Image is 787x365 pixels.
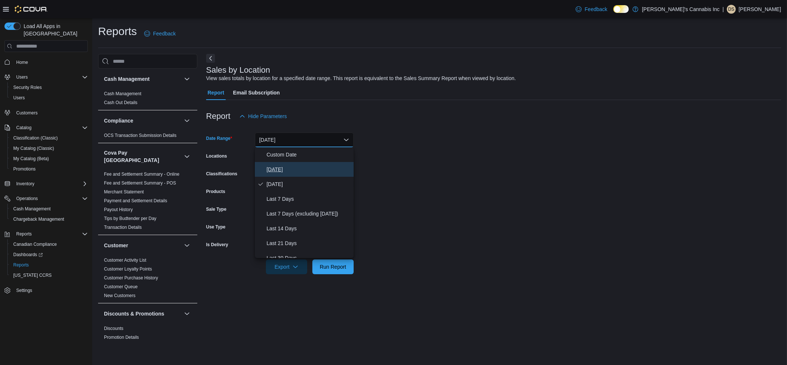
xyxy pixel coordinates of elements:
[183,152,191,161] button: Cova Pay [GEOGRAPHIC_DATA]
[104,242,128,249] h3: Customer
[13,95,25,101] span: Users
[10,271,55,280] a: [US_STATE] CCRS
[585,6,607,13] span: Feedback
[13,262,29,268] span: Reports
[7,82,91,93] button: Security Roles
[16,59,28,65] span: Home
[267,180,351,189] span: [DATE]
[16,181,34,187] span: Inventory
[98,24,137,39] h1: Reports
[7,260,91,270] button: Reports
[13,108,88,117] span: Customers
[104,207,133,212] a: Payout History
[104,149,181,164] button: Cova Pay [GEOGRAPHIC_DATA]
[104,266,152,272] a: Customer Loyalty Points
[13,145,54,151] span: My Catalog (Classic)
[104,216,156,221] a: Tips by Budtender per Day
[13,166,36,172] span: Promotions
[13,230,35,238] button: Reports
[1,107,91,118] button: Customers
[727,5,736,14] div: Dashwinder Singh
[16,74,28,80] span: Users
[13,156,49,162] span: My Catalog (Beta)
[98,131,197,143] div: Compliance
[98,324,197,354] div: Discounts & Promotions
[255,132,354,147] button: [DATE]
[104,284,138,289] a: Customer Queue
[13,241,57,247] span: Canadian Compliance
[104,189,144,195] span: Merchant Statement
[267,224,351,233] span: Last 14 Days
[104,117,133,124] h3: Compliance
[104,334,139,340] span: Promotion Details
[7,270,91,280] button: [US_STATE] CCRS
[13,179,88,188] span: Inventory
[141,26,178,41] a: Feedback
[104,293,135,299] span: New Customers
[573,2,610,17] a: Feedback
[183,75,191,83] button: Cash Management
[104,198,167,203] a: Payment and Settlement Details
[10,154,52,163] a: My Catalog (Beta)
[16,196,38,202] span: Operations
[104,189,144,194] a: Merchant Statement
[104,100,138,105] a: Cash Out Details
[104,257,146,263] span: Customer Activity List
[206,153,227,159] label: Locations
[312,259,354,274] button: Run Report
[13,194,88,203] span: Operations
[104,326,124,331] a: Discounts
[248,113,287,120] span: Hide Parameters
[4,54,88,315] nav: Complex example
[320,263,346,271] span: Run Report
[104,275,158,280] a: Customer Purchase History
[104,91,141,97] span: Cash Management
[104,284,138,290] span: Customer Queue
[206,135,232,141] label: Date Range
[206,242,228,248] label: Is Delivery
[104,91,141,96] a: Cash Management
[1,193,91,204] button: Operations
[13,135,58,141] span: Classification (Classic)
[104,75,150,83] h3: Cash Management
[13,286,35,295] a: Settings
[10,261,88,269] span: Reports
[10,93,28,102] a: Users
[13,206,51,212] span: Cash Management
[7,249,91,260] a: Dashboards
[104,133,177,138] a: OCS Transaction Submission Details
[104,117,181,124] button: Compliance
[10,83,88,92] span: Security Roles
[266,259,307,274] button: Export
[7,164,91,174] button: Promotions
[13,85,42,90] span: Security Roles
[104,326,124,331] span: Discounts
[10,271,88,280] span: Washington CCRS
[10,144,88,153] span: My Catalog (Classic)
[104,100,138,106] span: Cash Out Details
[10,204,53,213] a: Cash Management
[267,239,351,248] span: Last 21 Days
[7,143,91,154] button: My Catalog (Classic)
[10,261,32,269] a: Reports
[16,125,31,131] span: Catalog
[104,224,142,230] span: Transaction Details
[13,179,37,188] button: Inventory
[98,256,197,303] div: Customer
[13,123,34,132] button: Catalog
[10,165,39,173] a: Promotions
[13,272,52,278] span: [US_STATE] CCRS
[728,5,735,14] span: DS
[104,275,158,281] span: Customer Purchase History
[10,154,88,163] span: My Catalog (Beta)
[98,170,197,235] div: Cova Pay [GEOGRAPHIC_DATA]
[206,224,225,230] label: Use Type
[1,285,91,296] button: Settings
[153,30,176,37] span: Feedback
[13,230,88,238] span: Reports
[104,75,181,83] button: Cash Management
[1,123,91,133] button: Catalog
[10,250,46,259] a: Dashboards
[7,154,91,164] button: My Catalog (Beta)
[98,89,197,110] div: Cash Management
